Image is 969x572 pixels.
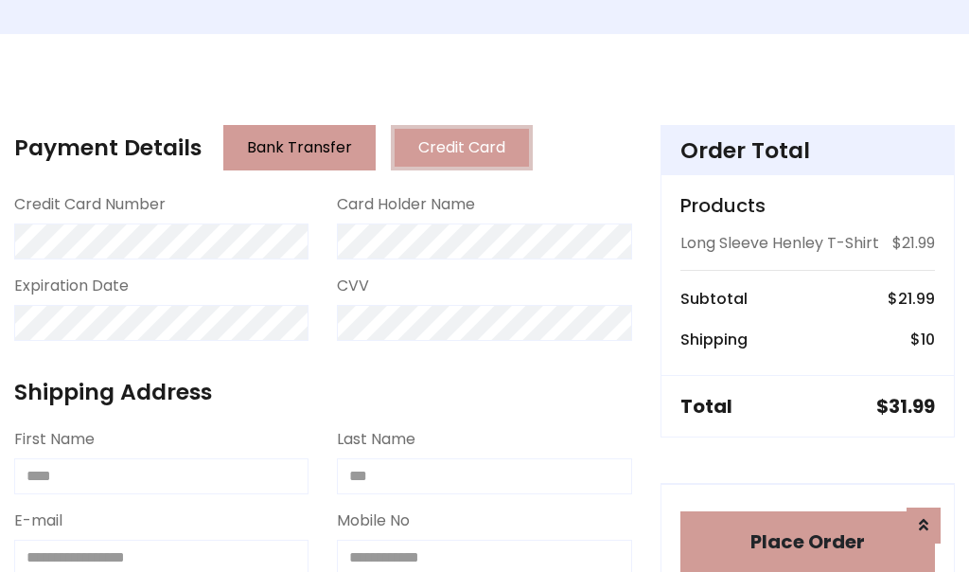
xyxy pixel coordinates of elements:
button: Credit Card [391,125,533,170]
h4: Shipping Address [14,379,632,405]
label: First Name [14,428,95,451]
h4: Payment Details [14,134,202,161]
span: 31.99 [889,393,935,420]
label: Credit Card Number [14,193,166,216]
h5: Total [680,395,732,418]
label: E-mail [14,509,62,532]
p: $21.99 [892,232,935,255]
h5: $ [876,395,935,418]
h6: Shipping [680,331,748,349]
p: Long Sleeve Henley T-Shirt [680,232,879,255]
span: 21.99 [898,288,935,310]
h6: $ [888,290,935,308]
h4: Order Total [680,137,935,164]
h6: Subtotal [680,290,748,308]
button: Place Order [680,511,935,572]
label: Mobile No [337,509,410,532]
h5: Products [680,194,935,217]
h6: $ [910,331,935,349]
button: Bank Transfer [223,125,376,170]
label: CVV [337,275,369,297]
label: Card Holder Name [337,193,475,216]
span: 10 [921,329,935,350]
label: Last Name [337,428,415,451]
label: Expiration Date [14,275,129,297]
